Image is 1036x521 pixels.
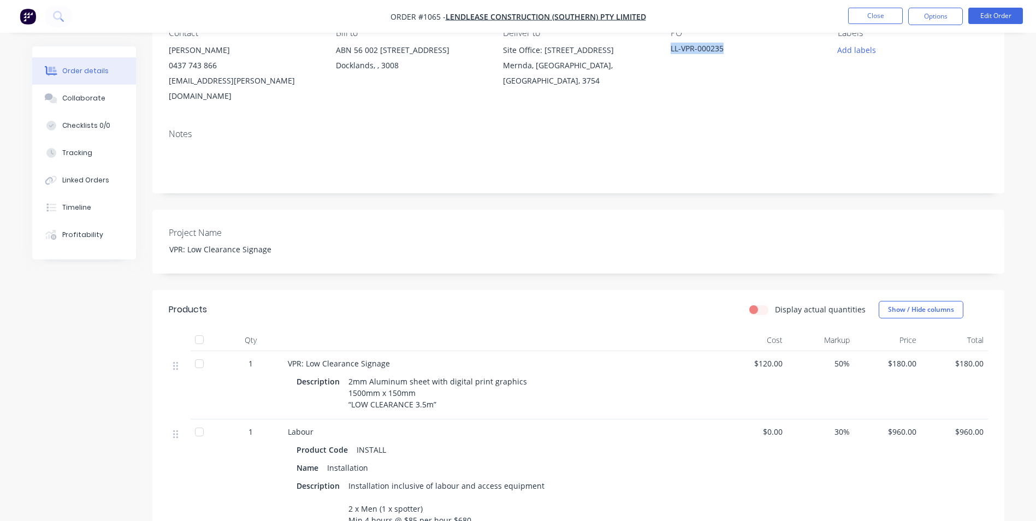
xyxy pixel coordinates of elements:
span: 1 [248,426,253,437]
div: 2mm Aluminum sheet with digital print graphics 1500mm x 150mm “LOW CLEARANCE 3.5m” [344,374,531,412]
div: ABN 56 002 [STREET_ADDRESS] [336,43,486,58]
a: Lendlease Construction (Southern) Pty Limited [446,11,646,22]
div: Notes [169,129,988,139]
span: $180.00 [925,358,984,369]
button: Close [848,8,903,24]
div: Order details [62,66,109,76]
div: 0437 743 866 [169,58,318,73]
span: Labour [288,427,313,437]
span: $960.00 [925,426,984,437]
button: Linked Orders [32,167,136,194]
div: Name [297,460,323,476]
button: Add labels [832,43,882,57]
div: Description [297,374,344,389]
div: ABN 56 002 [STREET_ADDRESS]Docklands, , 3008 [336,43,486,78]
div: Docklands, , 3008 [336,58,486,73]
div: Markup [787,329,854,351]
button: Collaborate [32,85,136,112]
div: Profitability [62,230,103,240]
div: Collaborate [62,93,105,103]
button: Order details [32,57,136,85]
div: Bill to [336,28,486,38]
button: Tracking [32,139,136,167]
span: 30% [791,426,850,437]
div: Contact [169,28,318,38]
div: Mernda, [GEOGRAPHIC_DATA], [GEOGRAPHIC_DATA], 3754 [503,58,653,88]
button: Checklists 0/0 [32,112,136,139]
div: Checklists 0/0 [62,121,110,131]
span: $0.00 [725,426,783,437]
div: LL-VPR-000235 [671,43,807,58]
span: 1 [248,358,253,369]
label: Display actual quantities [775,304,866,315]
div: Timeline [62,203,91,212]
div: Installation [323,460,372,476]
div: [PERSON_NAME]0437 743 866[EMAIL_ADDRESS][PERSON_NAME][DOMAIN_NAME] [169,43,318,104]
button: Edit Order [968,8,1023,24]
div: VPR: Low Clearance Signage [161,241,297,257]
div: Description [297,478,344,494]
div: Total [921,329,988,351]
div: Linked Orders [62,175,109,185]
div: Site Office: [STREET_ADDRESS]Mernda, [GEOGRAPHIC_DATA], [GEOGRAPHIC_DATA], 3754 [503,43,653,88]
img: Factory [20,8,36,25]
span: $180.00 [859,358,917,369]
span: VPR: Low Clearance Signage [288,358,390,369]
span: Order #1065 - [390,11,446,22]
div: [EMAIL_ADDRESS][PERSON_NAME][DOMAIN_NAME] [169,73,318,104]
div: PO [671,28,820,38]
label: Project Name [169,226,305,239]
span: 50% [791,358,850,369]
div: [PERSON_NAME] [169,43,318,58]
button: Profitability [32,221,136,248]
div: INSTALL [352,442,390,458]
div: Product Code [297,442,352,458]
button: Timeline [32,194,136,221]
div: Tracking [62,148,92,158]
span: $960.00 [859,426,917,437]
div: Products [169,303,207,316]
div: Price [854,329,921,351]
button: Options [908,8,963,25]
div: Cost [720,329,788,351]
div: Site Office: [STREET_ADDRESS] [503,43,653,58]
div: Labels [838,28,987,38]
button: Show / Hide columns [879,301,963,318]
div: Qty [218,329,283,351]
div: Deliver to [503,28,653,38]
span: $120.00 [725,358,783,369]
